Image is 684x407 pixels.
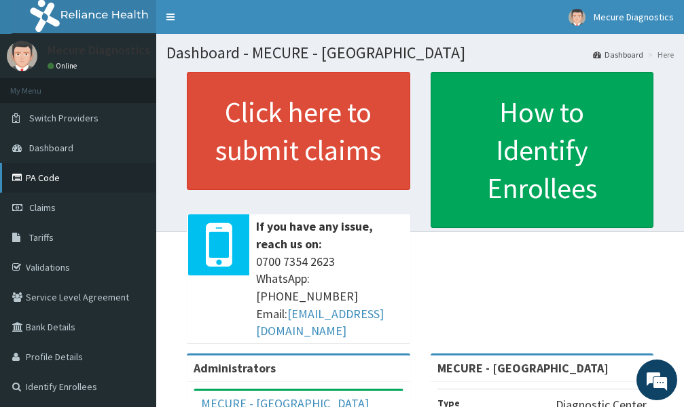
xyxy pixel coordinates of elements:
p: Mecure Diagnostics [48,44,150,56]
a: Click here to submit claims [187,72,410,190]
span: Switch Providers [29,112,98,124]
div: Chat with us now [71,76,228,94]
span: Claims [29,201,56,214]
span: Mecure Diagnostics [594,11,674,23]
a: How to Identify Enrollees [431,72,654,228]
a: Dashboard [593,49,643,60]
h1: Dashboard - MECURE - [GEOGRAPHIC_DATA] [166,44,674,62]
textarea: Type your message and hit 'Enter' [7,267,259,314]
img: d_794563401_company_1708531726252_794563401 [25,68,55,102]
img: User Image [7,41,37,71]
span: We're online! [79,119,187,256]
span: 0700 7354 2623 WhatsApp: [PHONE_NUMBER] Email: [256,253,403,341]
li: Here [645,49,674,60]
span: Dashboard [29,142,73,154]
b: Administrators [194,360,276,376]
strong: MECURE - [GEOGRAPHIC_DATA] [437,360,609,376]
span: Tariffs [29,231,54,244]
a: Online [48,61,80,71]
a: [EMAIL_ADDRESS][DOMAIN_NAME] [256,306,384,339]
b: If you have any issue, reach us on: [256,218,373,252]
img: User Image [569,9,586,26]
div: Minimize live chat window [223,7,255,39]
